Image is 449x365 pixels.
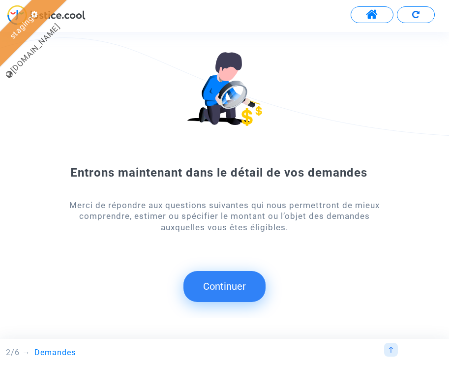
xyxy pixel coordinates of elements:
[412,11,419,18] img: Recommencer le formulaire
[8,13,35,41] a: staging
[7,5,86,25] img: jc-logo.svg
[187,52,263,126] img: amount-estimation.svg
[351,6,393,23] button: Accéder à mon espace utilisateur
